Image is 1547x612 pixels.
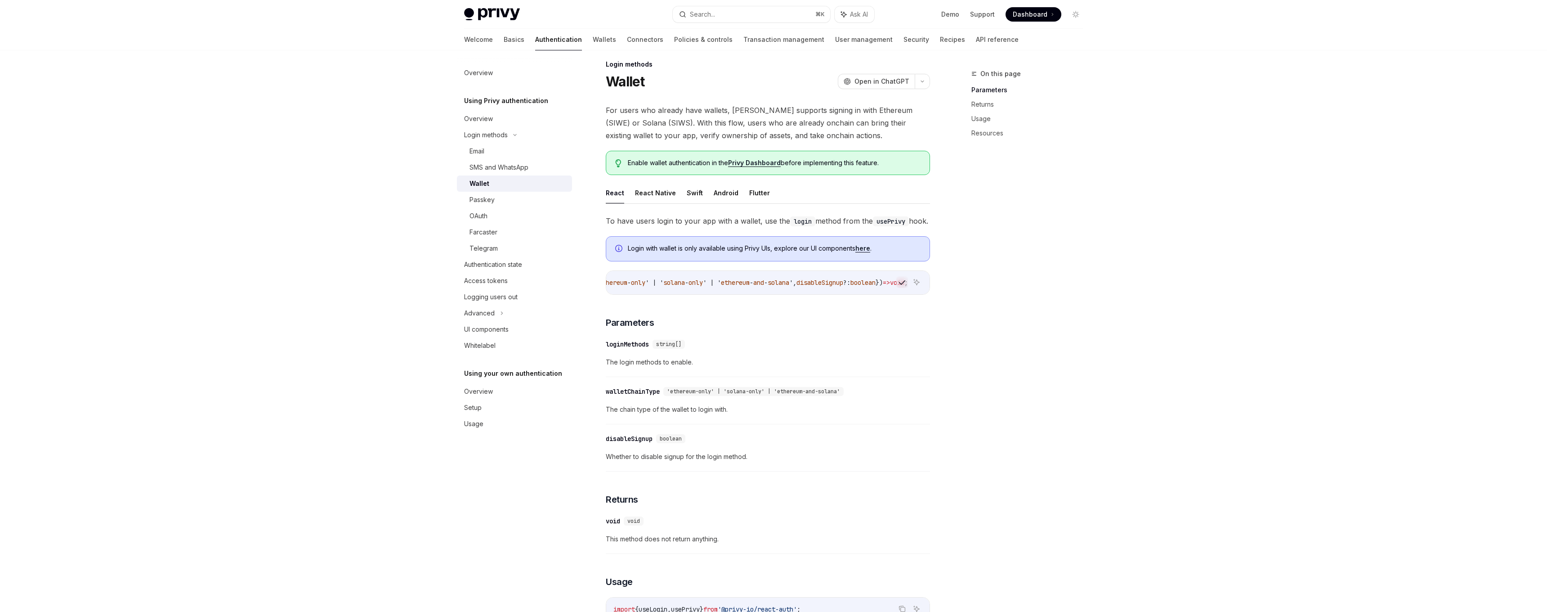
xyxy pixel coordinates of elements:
a: Overview [457,111,572,127]
span: ?: [843,279,850,287]
code: usePrivy [873,216,909,226]
a: Authentication state [457,256,572,273]
button: Ask AI [911,276,922,288]
div: SMS and WhatsApp [469,162,528,173]
a: Basics [504,29,524,50]
span: - [750,279,753,287]
a: Setup [457,400,572,416]
span: - [685,279,689,287]
button: React [606,182,624,203]
span: ethereum [721,279,750,287]
span: solana [768,279,789,287]
div: disableSignup [606,434,653,443]
div: Overview [464,386,493,397]
div: Advanced [464,308,495,319]
div: UI components [464,324,509,335]
a: Policies & controls [674,29,733,50]
a: Returns [971,97,1090,112]
span: This method does not return anything. [606,534,930,544]
a: Dashboard [1006,7,1061,22]
div: void [606,517,620,526]
div: Access tokens [464,275,508,286]
span: Dashboard [1013,10,1047,19]
span: - [627,279,631,287]
a: Overview [457,65,572,81]
a: Security [903,29,929,50]
a: Overview [457,383,572,400]
a: Passkey [457,192,572,208]
a: OAuth [457,208,572,224]
div: Telegram [469,243,498,254]
span: boolean [660,435,682,442]
div: Farcaster [469,227,497,238]
a: Parameters [971,83,1090,97]
div: Setup [464,402,482,413]
span: ethereum [599,279,627,287]
a: Wallets [593,29,616,50]
a: Access tokens [457,273,572,289]
a: Demo [941,10,959,19]
a: Support [970,10,995,19]
a: Email [457,143,572,159]
button: Swift [687,182,703,203]
button: React Native [635,182,676,203]
span: Parameters [606,316,654,329]
span: To have users login to your app with a wallet, use the method from the hook. [606,215,930,227]
a: Usage [457,416,572,432]
div: Passkey [469,194,495,205]
span: only [631,279,645,287]
div: Logging users out [464,292,518,302]
div: Overview [464,67,493,78]
h1: Wallet [606,73,645,90]
svg: Tip [615,159,621,167]
div: Search... [690,9,715,20]
div: Overview [464,113,493,124]
a: SMS and WhatsApp [457,159,572,175]
span: The login methods to enable. [606,357,930,368]
span: Usage [606,576,633,588]
button: Copy the contents from the code block [896,276,908,288]
div: Authentication state [464,259,522,270]
span: boolean [850,279,876,287]
span: only [689,279,703,287]
svg: Info [615,245,624,254]
a: API reference [976,29,1019,50]
span: disableSignup [796,279,843,287]
span: and [753,279,764,287]
span: On this page [980,68,1021,79]
div: Usage [464,418,483,429]
a: Connectors [627,29,663,50]
a: Authentication [535,29,582,50]
div: loginMethods [606,340,649,349]
span: solana [663,279,685,287]
span: Login with wallet is only available using Privy UIs, explore our UI components . [628,244,921,253]
span: Ask AI [850,10,868,19]
a: Resources [971,126,1090,140]
h5: Using your own authentication [464,368,562,379]
a: Usage [971,112,1090,126]
code: login [790,216,815,226]
img: light logo [464,8,520,21]
a: UI components [457,321,572,337]
span: void [890,279,904,287]
span: Returns [606,493,638,506]
button: Open in ChatGPT [838,74,915,89]
span: => [883,279,890,287]
a: Welcome [464,29,493,50]
span: void [627,517,640,525]
div: walletChainType [606,387,660,396]
span: Enable wallet authentication in the before implementing this feature. [628,158,921,167]
a: User management [835,29,893,50]
span: ' | ' [703,279,721,287]
a: Wallet [457,175,572,192]
a: Logging users out [457,289,572,305]
button: Search...⌘K [673,6,830,22]
div: Whitelabel [464,340,496,351]
span: ', [789,279,796,287]
span: }) [876,279,883,287]
a: Telegram [457,240,572,256]
button: Toggle dark mode [1069,7,1083,22]
span: The chain type of the wallet to login with. [606,404,930,415]
a: Farcaster [457,224,572,240]
span: Whether to disable signup for the login method. [606,451,930,462]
